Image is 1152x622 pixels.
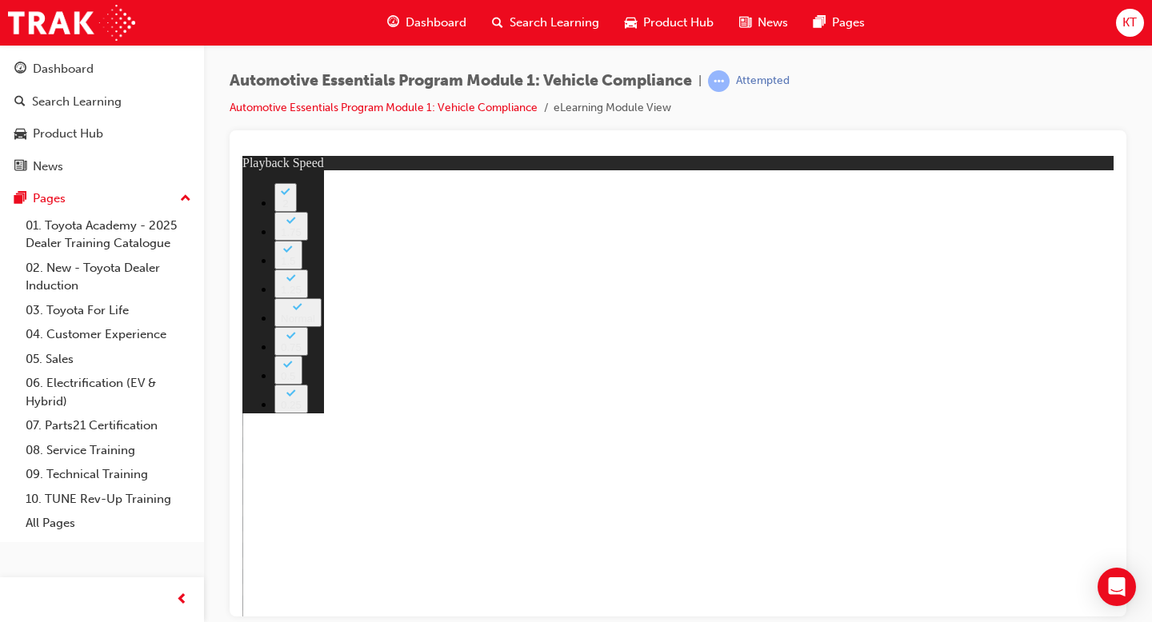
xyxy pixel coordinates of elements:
[387,13,399,33] span: guage-icon
[832,14,865,32] span: Pages
[33,60,94,78] div: Dashboard
[736,74,790,89] div: Attempted
[554,99,671,118] li: eLearning Module View
[19,511,198,536] a: All Pages
[19,213,198,256] a: 01. Toyota Academy - 2025 Dealer Training Catalogue
[6,54,198,84] a: Dashboard
[406,14,466,32] span: Dashboard
[14,62,26,77] span: guage-icon
[739,13,751,33] span: news-icon
[479,6,612,39] a: search-iconSearch Learning
[374,6,479,39] a: guage-iconDashboard
[1098,568,1136,606] div: Open Intercom Messenger
[33,125,103,143] div: Product Hub
[14,95,26,110] span: search-icon
[708,70,730,92] span: learningRecordVerb_ATTEMPT-icon
[726,6,801,39] a: news-iconNews
[19,347,198,372] a: 05. Sales
[1122,14,1137,32] span: KT
[230,101,538,114] a: Automotive Essentials Program Module 1: Vehicle Compliance
[14,160,26,174] span: news-icon
[230,72,692,90] span: Automotive Essentials Program Module 1: Vehicle Compliance
[698,72,702,90] span: |
[643,14,714,32] span: Product Hub
[19,438,198,463] a: 08. Service Training
[180,189,191,209] span: up-icon
[612,6,726,39] a: car-iconProduct Hub
[19,371,198,413] a: 06. Electrification (EV & Hybrid)
[758,14,788,32] span: News
[19,256,198,298] a: 02. New - Toyota Dealer Induction
[19,487,198,512] a: 10. TUNE Rev-Up Training
[6,87,198,117] a: Search Learning
[8,5,135,41] img: Trak
[6,152,198,181] a: News
[14,127,26,142] span: car-icon
[19,298,198,323] a: 03. Toyota For Life
[814,13,826,33] span: pages-icon
[6,51,198,184] button: DashboardSearch LearningProduct HubNews
[19,322,198,347] a: 04. Customer Experience
[33,157,63,176] div: News
[33,189,66,208] div: Pages
[6,119,198,149] a: Product Hub
[6,184,198,213] button: Pages
[801,6,878,39] a: pages-iconPages
[19,462,198,487] a: 09. Technical Training
[625,13,637,33] span: car-icon
[1116,9,1144,37] button: KT
[19,413,198,438] a: 07. Parts21 Certification
[14,192,26,206] span: pages-icon
[176,590,188,610] span: prev-icon
[492,13,503,33] span: search-icon
[510,14,599,32] span: Search Learning
[32,93,122,111] div: Search Learning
